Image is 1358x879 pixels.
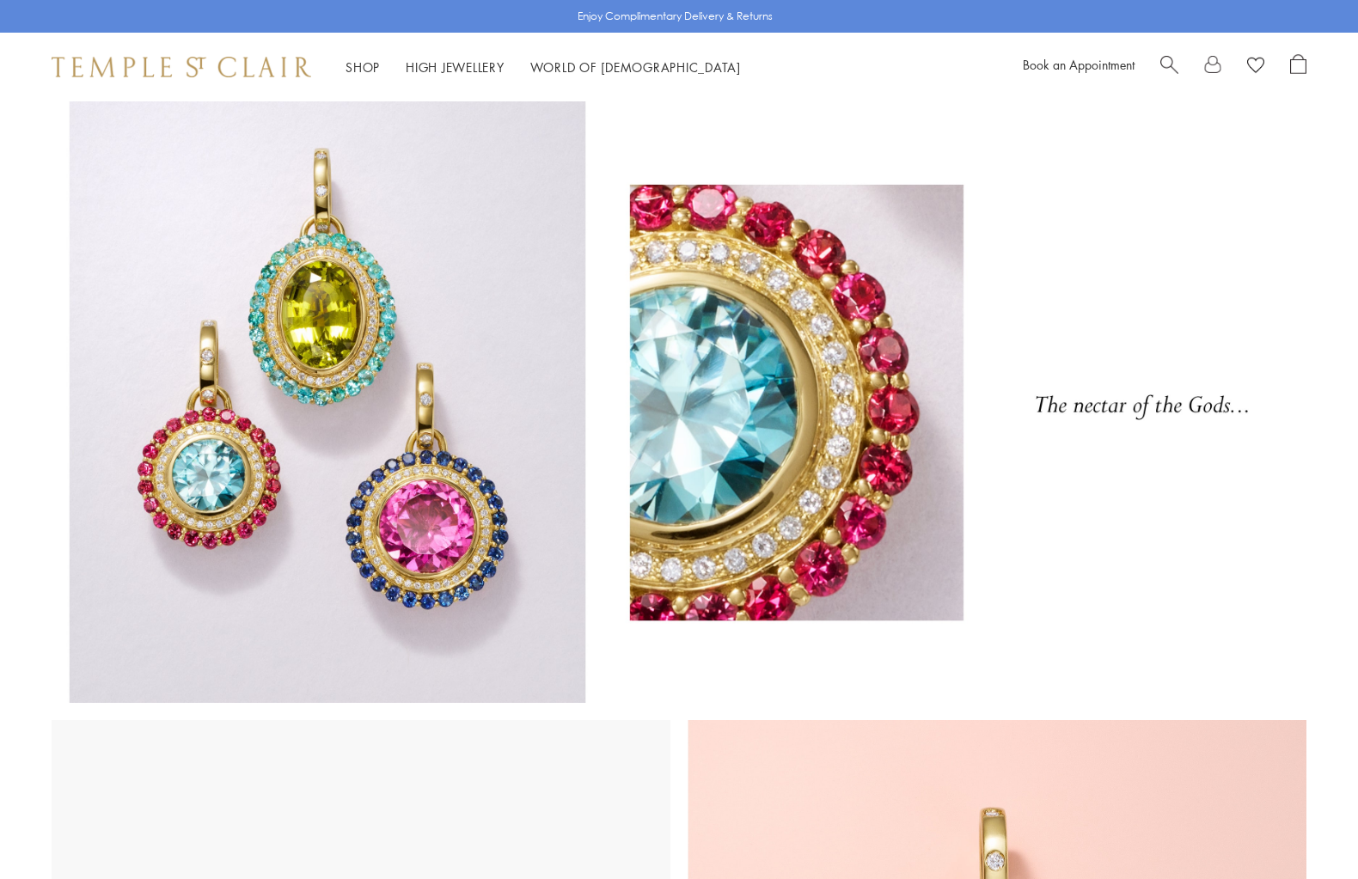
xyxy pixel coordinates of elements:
[1247,54,1264,80] a: View Wishlist
[1023,56,1135,73] a: Book an Appointment
[1290,54,1306,80] a: Open Shopping Bag
[1160,54,1178,80] a: Search
[406,58,505,76] a: High JewelleryHigh Jewellery
[1272,798,1341,862] iframe: Gorgias live chat messenger
[578,8,773,25] p: Enjoy Complimentary Delivery & Returns
[346,58,380,76] a: ShopShop
[346,57,741,78] nav: Main navigation
[52,57,311,77] img: Temple St. Clair
[530,58,741,76] a: World of [DEMOGRAPHIC_DATA]World of [DEMOGRAPHIC_DATA]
